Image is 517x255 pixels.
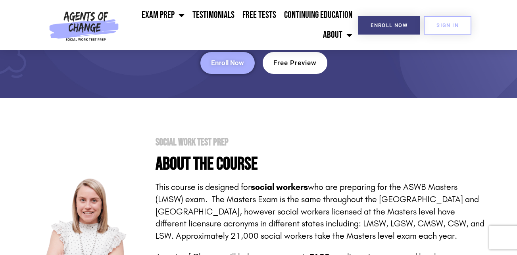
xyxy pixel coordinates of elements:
[156,181,485,242] p: This course is designed for who are preparing for the ASWB Masters (LMSW) exam. The Masters Exam ...
[211,60,244,66] span: Enroll Now
[122,5,356,45] nav: Menu
[263,52,327,74] a: Free Preview
[424,16,471,35] a: SIGN IN
[188,5,238,25] a: Testimonials
[319,25,356,45] a: About
[200,52,255,74] a: Enroll Now
[156,137,485,147] h2: Social Work Test Prep
[238,5,280,25] a: Free Tests
[358,16,420,35] a: Enroll Now
[371,23,407,28] span: Enroll Now
[156,155,485,173] h4: About the Course
[251,182,308,192] strong: social workers
[138,5,188,25] a: Exam Prep
[273,60,317,66] span: Free Preview
[280,5,356,25] a: Continuing Education
[436,23,459,28] span: SIGN IN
